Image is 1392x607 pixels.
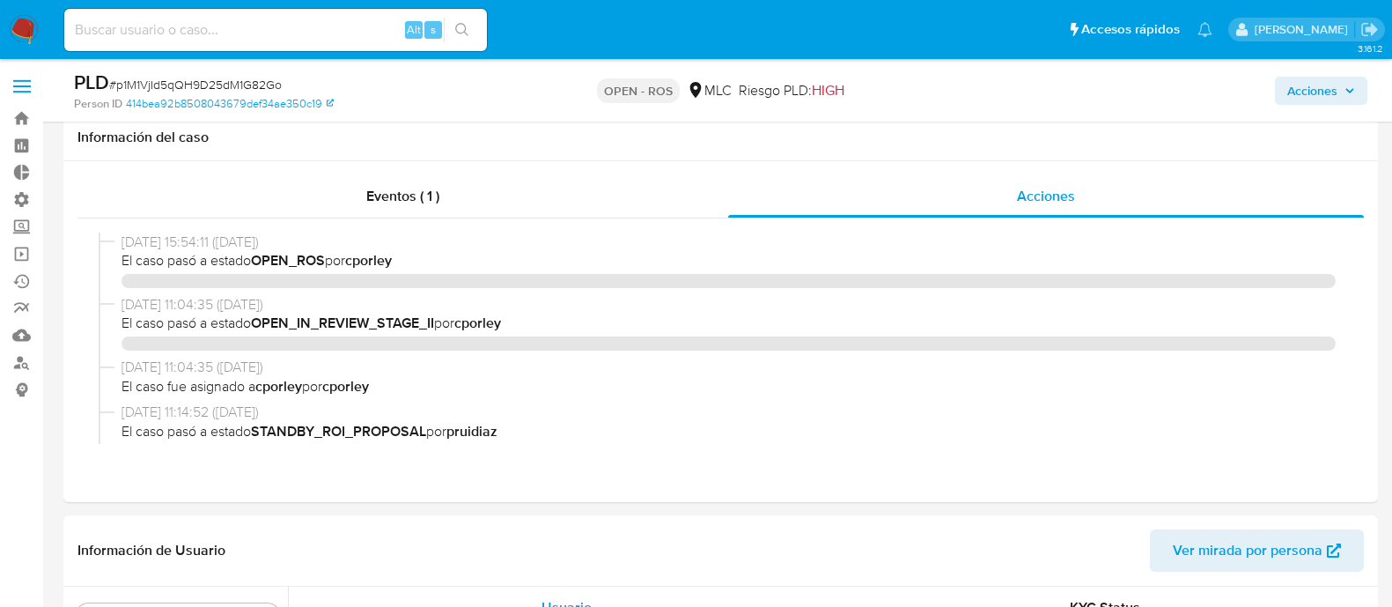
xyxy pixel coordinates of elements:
[1173,529,1322,572] span: Ver mirada por persona
[1017,186,1075,206] span: Acciones
[74,96,122,112] b: Person ID
[1150,529,1364,572] button: Ver mirada por persona
[739,81,844,100] span: Riesgo PLD:
[431,21,436,38] span: s
[64,19,487,41] input: Buscar usuario o caso...
[109,76,282,93] span: # p1M1VjId5qQH9D25dM1G82Go
[366,186,439,206] span: Eventos ( 1 )
[1287,77,1337,105] span: Acciones
[407,21,421,38] span: Alt
[1255,21,1354,38] p: rociodaniela.benavidescatalan@mercadolibre.cl
[77,542,225,559] h1: Información de Usuario
[1275,77,1367,105] button: Acciones
[77,129,1364,146] h1: Información del caso
[1360,20,1379,39] a: Salir
[1081,20,1180,39] span: Accesos rápidos
[1197,22,1212,37] a: Notificaciones
[597,78,680,103] p: OPEN - ROS
[687,81,732,100] div: MLC
[74,68,109,96] b: PLD
[444,18,480,42] button: search-icon
[812,80,844,100] span: HIGH
[126,96,334,112] a: 414bea92b8508043679def34ae350c19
